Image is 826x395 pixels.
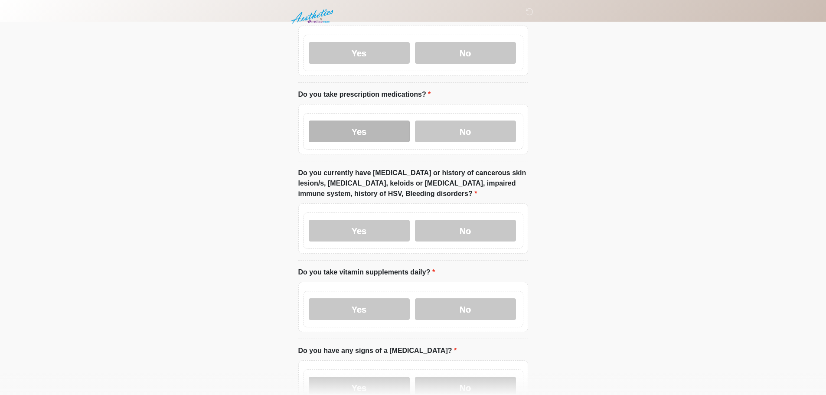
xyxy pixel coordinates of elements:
[415,121,516,142] label: No
[415,42,516,64] label: No
[298,168,528,199] label: Do you currently have [MEDICAL_DATA] or history of cancerous skin lesion/s, [MEDICAL_DATA], keloi...
[415,298,516,320] label: No
[309,220,410,242] label: Yes
[415,220,516,242] label: No
[298,267,435,277] label: Do you take vitamin supplements daily?
[298,89,431,100] label: Do you take prescription medications?
[290,7,337,26] img: Aesthetics by Emediate Cure Logo
[298,346,457,356] label: Do you have any signs of a [MEDICAL_DATA]?
[309,42,410,64] label: Yes
[309,298,410,320] label: Yes
[309,121,410,142] label: Yes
